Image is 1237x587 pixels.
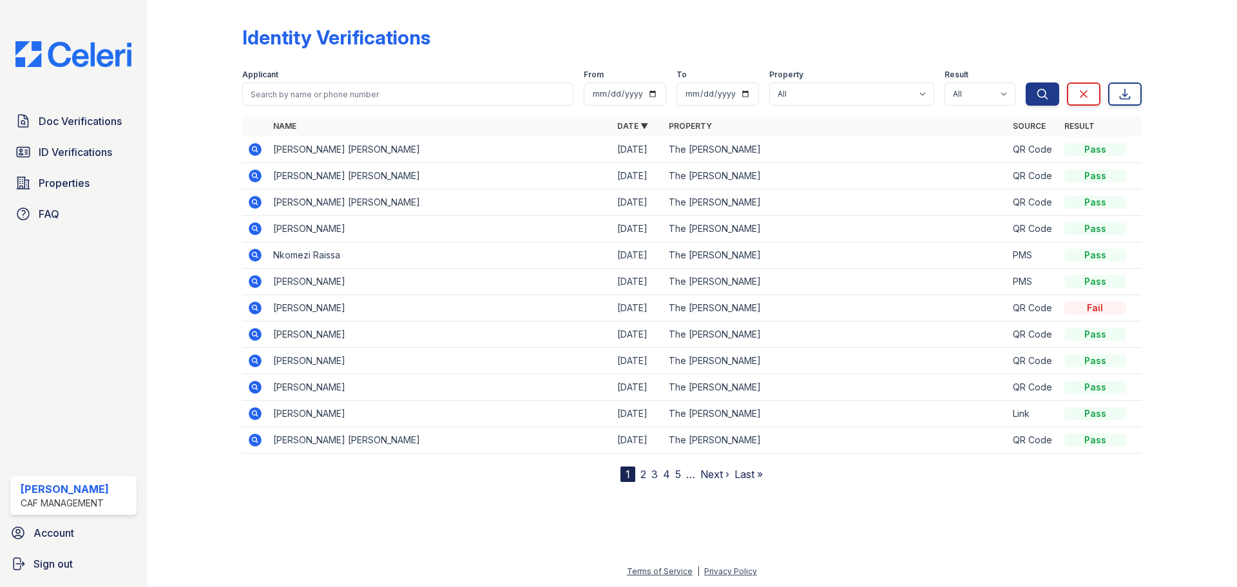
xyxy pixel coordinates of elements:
[1008,295,1059,322] td: QR Code
[273,121,296,131] a: Name
[268,216,612,242] td: [PERSON_NAME]
[769,70,803,80] label: Property
[1064,302,1126,314] div: Fail
[268,401,612,427] td: [PERSON_NAME]
[268,295,612,322] td: [PERSON_NAME]
[612,401,664,427] td: [DATE]
[1064,434,1126,447] div: Pass
[612,242,664,269] td: [DATE]
[612,348,664,374] td: [DATE]
[1008,269,1059,295] td: PMS
[584,70,604,80] label: From
[1064,143,1126,156] div: Pass
[676,70,687,80] label: To
[697,566,700,576] div: |
[10,170,137,196] a: Properties
[664,322,1008,348] td: The [PERSON_NAME]
[612,427,664,454] td: [DATE]
[664,348,1008,374] td: The [PERSON_NAME]
[1008,322,1059,348] td: QR Code
[1008,163,1059,189] td: QR Code
[945,70,968,80] label: Result
[1064,275,1126,288] div: Pass
[664,163,1008,189] td: The [PERSON_NAME]
[1064,196,1126,209] div: Pass
[34,556,73,572] span: Sign out
[1064,381,1126,394] div: Pass
[39,206,59,222] span: FAQ
[1008,216,1059,242] td: QR Code
[664,401,1008,427] td: The [PERSON_NAME]
[664,216,1008,242] td: The [PERSON_NAME]
[1008,401,1059,427] td: Link
[663,468,670,481] a: 4
[620,467,635,482] div: 1
[1064,407,1126,420] div: Pass
[1064,222,1126,235] div: Pass
[1008,242,1059,269] td: PMS
[268,374,612,401] td: [PERSON_NAME]
[268,322,612,348] td: [PERSON_NAME]
[1064,121,1095,131] a: Result
[21,497,109,510] div: CAF Management
[675,468,681,481] a: 5
[651,468,658,481] a: 3
[268,163,612,189] td: [PERSON_NAME] [PERSON_NAME]
[612,295,664,322] td: [DATE]
[612,374,664,401] td: [DATE]
[627,566,693,576] a: Terms of Service
[10,139,137,165] a: ID Verifications
[1008,137,1059,163] td: QR Code
[268,189,612,216] td: [PERSON_NAME] [PERSON_NAME]
[34,525,74,541] span: Account
[242,82,573,106] input: Search by name or phone number
[664,242,1008,269] td: The [PERSON_NAME]
[39,175,90,191] span: Properties
[700,468,729,481] a: Next ›
[612,216,664,242] td: [DATE]
[39,144,112,160] span: ID Verifications
[664,427,1008,454] td: The [PERSON_NAME]
[664,189,1008,216] td: The [PERSON_NAME]
[686,467,695,482] span: …
[5,551,142,577] a: Sign out
[5,41,142,67] img: CE_Logo_Blue-a8612792a0a2168367f1c8372b55b34899dd931a85d93a1a3d3e32e68fde9ad4.png
[268,427,612,454] td: [PERSON_NAME] [PERSON_NAME]
[612,269,664,295] td: [DATE]
[612,322,664,348] td: [DATE]
[1064,169,1126,182] div: Pass
[10,108,137,134] a: Doc Verifications
[734,468,763,481] a: Last »
[640,468,646,481] a: 2
[242,26,430,49] div: Identity Verifications
[1008,348,1059,374] td: QR Code
[1008,189,1059,216] td: QR Code
[5,520,142,546] a: Account
[704,566,757,576] a: Privacy Policy
[1064,354,1126,367] div: Pass
[664,374,1008,401] td: The [PERSON_NAME]
[617,121,648,131] a: Date ▼
[1013,121,1046,131] a: Source
[664,269,1008,295] td: The [PERSON_NAME]
[268,137,612,163] td: [PERSON_NAME] [PERSON_NAME]
[268,269,612,295] td: [PERSON_NAME]
[268,242,612,269] td: Nkomezi Raissa
[664,295,1008,322] td: The [PERSON_NAME]
[1008,427,1059,454] td: QR Code
[10,201,137,227] a: FAQ
[612,137,664,163] td: [DATE]
[1008,374,1059,401] td: QR Code
[242,70,278,80] label: Applicant
[39,113,122,129] span: Doc Verifications
[612,163,664,189] td: [DATE]
[612,189,664,216] td: [DATE]
[669,121,712,131] a: Property
[1064,328,1126,341] div: Pass
[664,137,1008,163] td: The [PERSON_NAME]
[1064,249,1126,262] div: Pass
[268,348,612,374] td: [PERSON_NAME]
[21,481,109,497] div: [PERSON_NAME]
